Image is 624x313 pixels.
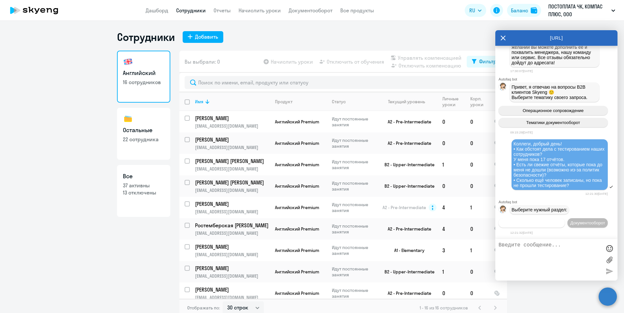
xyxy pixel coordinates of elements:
[123,182,164,189] p: 37 активны
[499,77,617,81] div: Autofaq bot
[195,294,269,300] p: [EMAIL_ADDRESS][DOMAIN_NAME]
[377,154,437,175] td: B2 - Upper-Intermediate
[604,255,614,265] label: Лимит 10 файлов
[382,99,437,105] div: Текущий уровень
[195,33,218,41] div: Добавить
[465,132,489,154] td: 0
[332,116,376,128] p: Идут постоянные занятия
[499,83,507,92] img: bot avatar
[195,136,269,143] a: [PERSON_NAME]
[332,137,376,149] p: Идут постоянные занятия
[507,4,541,17] button: Балансbalance
[499,218,565,228] button: Операционное сопровождение
[465,261,489,282] td: 0
[195,123,269,129] p: [EMAIL_ADDRESS][DOMAIN_NAME]
[195,179,268,186] p: [PERSON_NAME] [PERSON_NAME]
[513,141,606,188] span: Коллеги, добрый день! • Как обстоят дела с тестированием наших сотрудников? У меня пока 17 отчёто...
[195,166,269,172] p: [EMAIL_ADDRESS][DOMAIN_NAME]
[332,266,376,278] p: Идут постоянные занятия
[332,223,376,235] p: Идут постоянные занятия
[239,7,281,14] a: Начислить уроки
[511,6,528,14] div: Баланс
[442,96,465,107] div: Личные уроки
[275,226,319,232] span: Английский Premium
[195,157,268,165] p: [PERSON_NAME] [PERSON_NAME]
[289,7,332,14] a: Документооборот
[437,282,465,304] td: 0
[499,200,617,204] div: Autofaq bot
[420,305,468,311] span: 1 - 16 из 16 сотрудников
[195,286,268,293] p: [PERSON_NAME]
[377,218,437,240] td: A2 - Pre-Intermediate
[195,115,269,122] a: [PERSON_NAME]
[377,175,437,197] td: B2 - Upper-Intermediate
[117,51,170,103] a: Английский16 сотрудников
[332,99,376,105] div: Статус
[195,99,269,105] div: Имя
[437,197,465,218] td: 4
[332,99,346,105] div: Статус
[510,69,533,73] time: 17:30:07[DATE]
[377,282,437,304] td: A2 - Pre-Intermediate
[437,111,465,132] td: 0
[526,120,580,125] span: Тематики документооборот
[195,99,203,105] div: Имя
[185,76,502,89] input: Поиск по имени, email, продукту или статусу
[523,108,584,113] span: Операционное сопровождение
[469,6,475,14] span: RU
[332,180,376,192] p: Идут постоянные занятия
[437,240,465,261] td: 3
[195,230,269,236] p: [EMAIL_ADDRESS][DOMAIN_NAME]
[501,220,562,225] span: Операционное сопровождение
[117,108,170,160] a: Остальные22 сотрудника
[388,99,425,105] div: Текущий уровень
[383,205,426,210] span: A2 - Pre-Intermediate
[512,207,567,212] span: Выберите нужный раздел:
[123,189,164,196] p: 13 отключены
[377,261,437,282] td: B2 - Upper-Intermediate
[195,136,268,143] p: [PERSON_NAME]
[437,154,465,175] td: 1
[195,200,269,207] a: [PERSON_NAME]
[570,220,605,225] span: Документооборот
[510,231,533,234] time: 12:21:32[DATE]
[195,265,268,272] p: [PERSON_NAME]
[377,240,437,261] td: A1 - Elementary
[275,119,319,125] span: Английский Premium
[332,287,376,299] p: Идут постоянные занятия
[195,273,269,279] p: [EMAIL_ADDRESS][DOMAIN_NAME]
[442,96,461,107] div: Личные уроки
[512,39,595,65] span: Большое спасибо за вашу оценку! При желании вы можете дополнить ее и похвалить менеджера, нашу ко...
[567,218,608,228] button: Документооборот
[195,209,269,215] p: [EMAIL_ADDRESS][DOMAIN_NAME]
[176,7,206,14] a: Сотрудники
[437,261,465,282] td: 1
[195,265,269,272] a: [PERSON_NAME]
[275,290,319,296] span: Английский Premium
[545,3,618,18] button: ПОСТОПЛАТА ЧК, КОМПАС ПЛЮС, ООО
[275,205,319,210] span: Английский Premium
[275,183,319,189] span: Английский Premium
[437,218,465,240] td: 4
[499,106,608,115] button: Операционное сопровождение
[195,243,268,250] p: [PERSON_NAME]
[499,206,507,215] img: bot avatar
[437,175,465,197] td: 0
[332,244,376,256] p: Идут постоянные занятия
[123,136,164,143] p: 22 сотрудника
[548,3,609,18] p: ПОСТОПЛАТА ЧК, КОМПАС ПЛЮС, ООО
[499,118,608,127] button: Тематики документооборот
[195,222,268,229] p: Ростемберская [PERSON_NAME]
[195,187,269,193] p: [EMAIL_ADDRESS][DOMAIN_NAME]
[183,31,223,43] button: Добавить
[275,269,319,275] span: Английский Premium
[187,305,220,311] span: Отображать по:
[195,144,269,150] p: [EMAIL_ADDRESS][DOMAIN_NAME]
[512,84,588,100] span: Привет, я отвечаю на вопросы B2B клиентов Skyeng 🙂 Выберите тематику своего запроса.
[195,243,269,250] a: [PERSON_NAME]
[585,192,608,195] time: 12:21:30[DATE]
[465,175,489,197] td: 0
[275,162,319,168] span: Английский Premium
[465,111,489,132] td: 0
